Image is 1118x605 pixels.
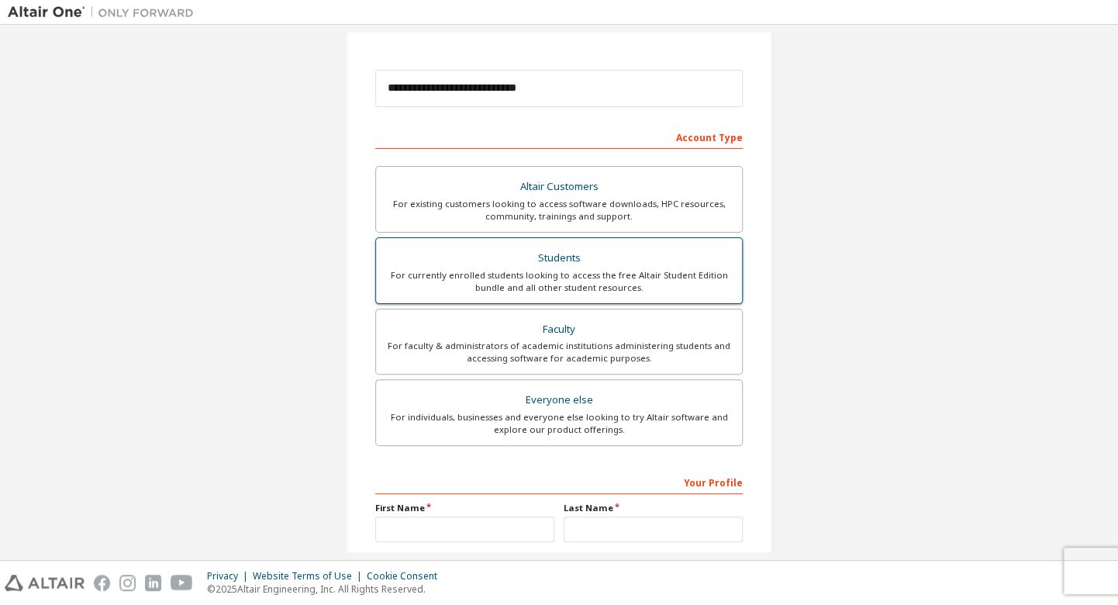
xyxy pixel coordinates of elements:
div: Privacy [207,570,253,583]
img: youtube.svg [171,575,193,591]
img: linkedin.svg [145,575,161,591]
img: Altair One [8,5,202,20]
p: © 2025 Altair Engineering, Inc. All Rights Reserved. [207,583,447,596]
img: instagram.svg [119,575,136,591]
label: Job Title [375,551,743,564]
div: Account Type [375,124,743,149]
div: For individuals, businesses and everyone else looking to try Altair software and explore our prod... [385,411,733,436]
div: For existing customers looking to access software downloads, HPC resources, community, trainings ... [385,198,733,223]
div: For currently enrolled students looking to access the free Altair Student Edition bundle and all ... [385,269,733,294]
div: Students [385,247,733,269]
div: Your Profile [375,469,743,494]
div: For faculty & administrators of academic institutions administering students and accessing softwa... [385,340,733,365]
div: Everyone else [385,389,733,411]
div: Altair Customers [385,176,733,198]
div: Cookie Consent [367,570,447,583]
img: facebook.svg [94,575,110,591]
div: Website Terms of Use [253,570,367,583]
img: altair_logo.svg [5,575,85,591]
label: Last Name [564,502,743,514]
div: Faculty [385,319,733,341]
label: First Name [375,502,554,514]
